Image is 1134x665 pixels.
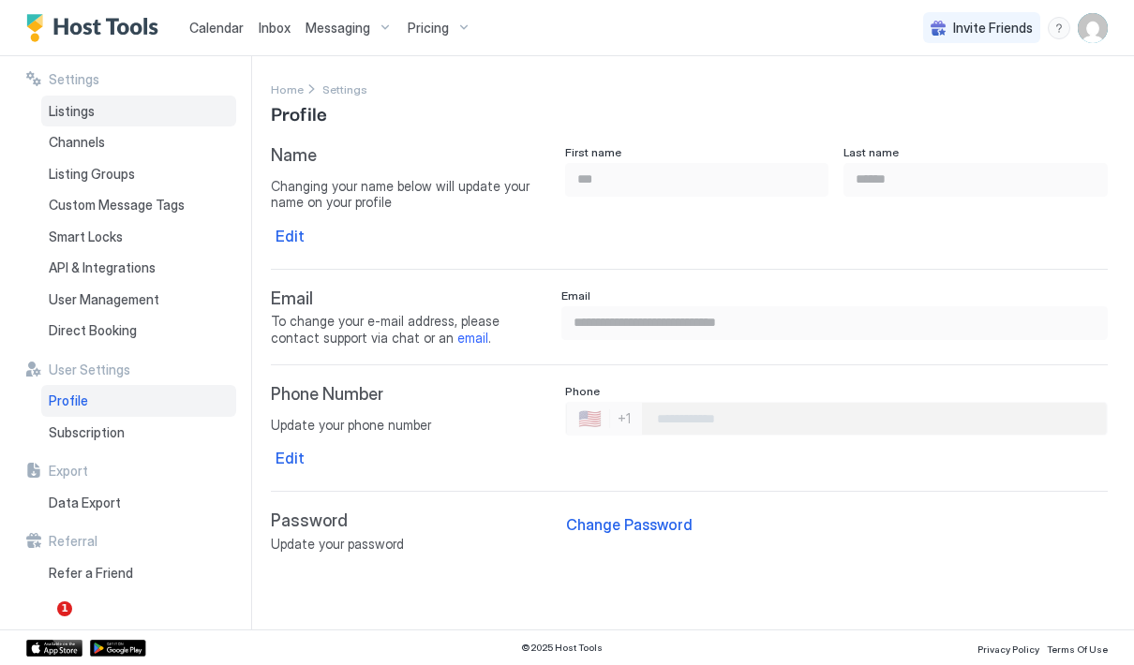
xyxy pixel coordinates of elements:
a: Privacy Policy [977,638,1039,658]
div: Breadcrumb [271,79,304,98]
div: User profile [1078,13,1108,43]
span: First name [565,145,621,159]
span: Referral [49,533,97,550]
a: API & Integrations [41,252,236,284]
span: Phone Number [271,384,383,406]
div: +1 [618,410,631,427]
a: Refer a Friend [41,557,236,589]
span: User Management [49,291,159,308]
span: Messaging [306,20,370,37]
a: Data Export [41,487,236,519]
span: Profile [271,98,327,126]
span: Calendar [189,20,244,36]
div: Countries button [567,403,642,435]
span: Settings [49,71,99,88]
a: Custom Message Tags [41,189,236,221]
span: Subscription [49,424,125,441]
span: Phone [565,384,600,398]
iframe: Intercom live chat [19,601,64,646]
div: Change Password [566,513,693,536]
a: Smart Locks [41,221,236,253]
a: Listings [41,96,236,127]
span: Export [49,463,88,480]
a: Calendar [189,18,244,37]
a: email [457,330,488,346]
a: Listing Groups [41,158,236,190]
div: Edit [276,447,305,469]
span: Update your password [271,536,550,553]
span: Settings [322,82,367,96]
a: Subscription [41,417,236,449]
span: Pricing [408,20,449,37]
button: Edit [271,444,309,472]
a: Home [271,79,304,98]
span: Channels [49,134,105,151]
a: Google Play Store [90,640,146,657]
span: Invite Friends [953,20,1033,37]
span: User Settings [49,362,130,378]
span: Custom Message Tags [49,197,185,214]
span: © 2025 Host Tools [521,642,603,654]
span: Email [561,288,590,303]
span: Data Export [49,495,121,511]
span: Direct Booking [49,322,137,339]
span: Password [271,510,550,532]
span: API & Integrations [49,259,156,276]
span: Listing Groups [49,166,135,183]
span: Home [271,82,304,96]
a: User Management [41,284,236,316]
a: Profile [41,385,236,417]
input: Phone Number input [642,402,1106,436]
a: Direct Booking [41,315,236,347]
span: Terms Of Use [1047,643,1108,655]
span: Privacy Policy [977,643,1039,655]
a: Settings [322,79,367,98]
a: Terms Of Use [1047,638,1108,658]
div: menu [1048,17,1070,39]
span: Last name [843,145,899,159]
div: Breadcrumb [322,79,367,98]
div: Edit [276,225,305,247]
span: Update your phone number [271,417,550,434]
button: Change Password [561,510,697,539]
span: Changing your name below will update your name on your profile [271,178,550,211]
span: 1 [57,601,72,616]
span: Inbox [259,20,291,36]
span: Smart Locks [49,229,123,245]
a: Inbox [259,18,291,37]
a: Host Tools Logo [26,14,167,42]
a: App Store [26,640,82,657]
input: Input Field [562,307,1107,339]
div: 🇺🇸 [578,407,602,430]
input: Input Field [566,164,828,196]
span: Listings [49,103,95,120]
span: Refer a Friend [49,565,133,582]
button: Edit [271,222,309,250]
span: Name [271,145,317,167]
input: Input Field [844,164,1107,196]
span: Email [271,288,550,310]
a: Channels [41,126,236,158]
span: To change your e-mail address, please contact support via chat or an . [271,313,550,346]
span: Profile [49,392,88,409]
